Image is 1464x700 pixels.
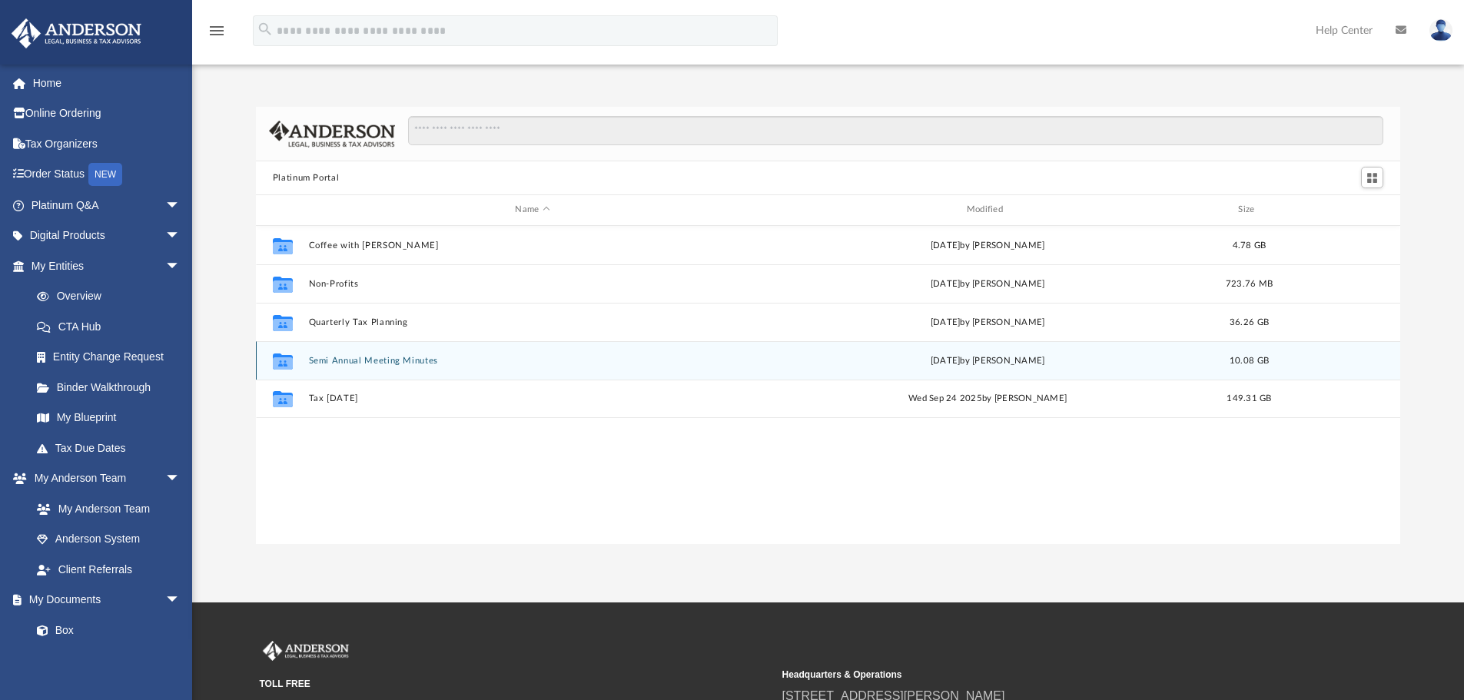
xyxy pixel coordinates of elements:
span: 723.76 MB [1226,279,1273,287]
div: [DATE] by [PERSON_NAME] [763,315,1211,329]
a: Digital Productsarrow_drop_down [11,221,204,251]
div: [DATE] by [PERSON_NAME] [763,353,1211,367]
img: Anderson Advisors Platinum Portal [260,641,352,661]
a: Order StatusNEW [11,159,204,191]
button: Semi Annual Meeting Minutes [308,356,756,366]
div: [DATE] by [PERSON_NAME] [763,277,1211,290]
span: arrow_drop_down [165,463,196,495]
a: Online Ordering [11,98,204,129]
button: Coffee with [PERSON_NAME] [308,241,756,250]
a: CTA Hub [22,311,204,342]
small: TOLL FREE [260,677,772,691]
a: Overview [22,281,204,312]
span: arrow_drop_down [165,190,196,221]
div: id [1286,203,1394,217]
div: Size [1218,203,1280,217]
div: Modified [763,203,1212,217]
div: NEW [88,163,122,186]
a: Meeting Minutes [22,645,196,676]
button: Quarterly Tax Planning [308,317,756,327]
input: Search files and folders [408,116,1383,145]
a: Anderson System [22,524,196,555]
span: 4.78 GB [1232,241,1266,249]
button: Platinum Portal [273,171,340,185]
div: id [263,203,301,217]
a: Client Referrals [22,554,196,585]
span: 149.31 GB [1227,394,1271,403]
button: Switch to Grid View [1361,167,1384,188]
button: Non-Profits [308,279,756,289]
a: Box [22,615,188,645]
a: My Blueprint [22,403,196,433]
img: Anderson Advisors Platinum Portal [7,18,146,48]
span: arrow_drop_down [165,585,196,616]
a: Binder Walkthrough [22,372,204,403]
a: My Documentsarrow_drop_down [11,585,196,615]
a: Tax Due Dates [22,433,204,463]
a: Tax Organizers [11,128,204,159]
a: Home [11,68,204,98]
i: search [257,21,274,38]
a: My Anderson Team [22,493,188,524]
span: arrow_drop_down [165,250,196,282]
a: menu [207,29,226,40]
span: 10.08 GB [1230,356,1269,364]
span: 36.26 GB [1230,317,1269,326]
a: Entity Change Request [22,342,204,373]
a: Platinum Q&Aarrow_drop_down [11,190,204,221]
img: User Pic [1429,19,1452,41]
small: Headquarters & Operations [782,668,1294,682]
i: menu [207,22,226,40]
a: My Entitiesarrow_drop_down [11,250,204,281]
div: grid [256,226,1401,544]
div: Name [307,203,756,217]
div: Wed Sep 24 2025 by [PERSON_NAME] [763,392,1211,406]
div: [DATE] by [PERSON_NAME] [763,238,1211,252]
a: My Anderson Teamarrow_drop_down [11,463,196,494]
span: arrow_drop_down [165,221,196,252]
button: Tax [DATE] [308,393,756,403]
